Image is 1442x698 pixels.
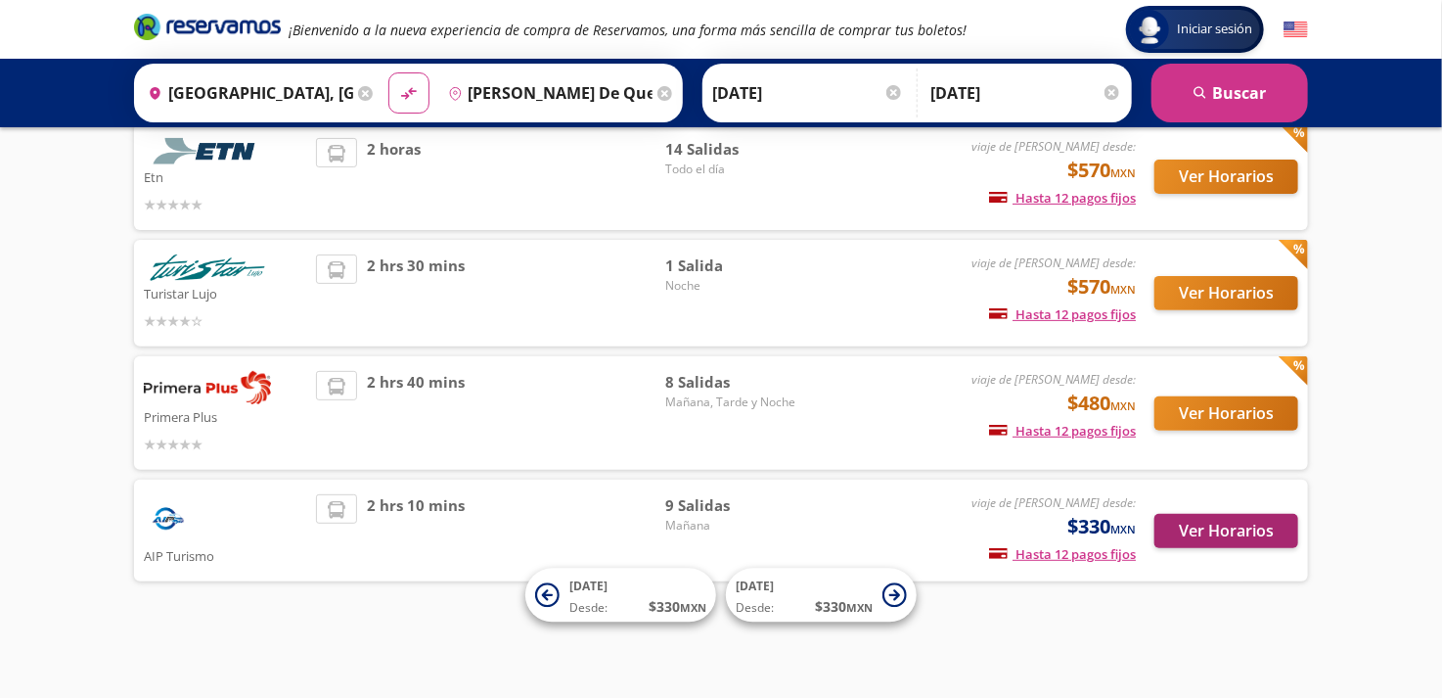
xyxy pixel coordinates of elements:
[665,138,802,161] span: 14 Salidas
[367,494,465,567] span: 2 hrs 10 mins
[665,517,802,535] span: Mañana
[989,189,1136,207] span: Hasta 12 pagos fijos
[144,255,271,281] img: Turistar Lujo
[712,69,904,117] input: Elegir Fecha
[1110,282,1136,297] small: MXN
[1067,156,1136,185] span: $570
[144,543,306,567] p: AIP Turismo
[144,371,271,404] img: Primera Plus
[144,281,306,304] p: Turistar Lujo
[665,161,802,178] span: Todo el día
[1154,160,1298,194] button: Ver Horarios
[440,69,653,117] input: Buscar Destino
[971,494,1136,511] em: viaje de [PERSON_NAME] desde:
[144,404,306,428] p: Primera Plus
[144,138,271,164] img: Etn
[989,545,1136,563] span: Hasta 12 pagos fijos
[367,255,465,332] span: 2 hrs 30 mins
[1110,398,1136,413] small: MXN
[815,597,873,618] span: $ 330
[134,12,281,47] a: Brand Logo
[971,255,1136,271] em: viaje de [PERSON_NAME] desde:
[736,579,774,595] span: [DATE]
[1067,389,1136,418] span: $480
[989,305,1136,323] span: Hasta 12 pagos fijos
[367,138,421,215] span: 2 horas
[569,600,608,618] span: Desde:
[665,255,802,277] span: 1 Salida
[971,138,1136,155] em: viaje de [PERSON_NAME] desde:
[680,601,706,616] small: MXN
[930,69,1122,117] input: Opcional
[140,69,353,117] input: Buscar Origen
[1284,18,1308,42] button: English
[1151,64,1308,122] button: Buscar
[1169,20,1260,39] span: Iniciar sesión
[134,12,281,41] i: Brand Logo
[736,600,774,618] span: Desde:
[289,21,967,39] em: ¡Bienvenido a la nueva experiencia de compra de Reservamos, una forma más sencilla de comprar tus...
[144,494,193,543] img: AIP Turismo
[1110,522,1136,536] small: MXN
[1154,396,1298,431] button: Ver Horarios
[665,494,802,517] span: 9 Salidas
[1067,512,1136,541] span: $330
[846,601,873,616] small: MXN
[649,597,706,618] span: $ 330
[1154,276,1298,310] button: Ver Horarios
[1154,514,1298,548] button: Ver Horarios
[665,277,802,295] span: Noche
[367,371,465,455] span: 2 hrs 40 mins
[989,422,1136,440] span: Hasta 12 pagos fijos
[569,579,608,595] span: [DATE]
[665,394,802,411] span: Mañana, Tarde y Noche
[971,371,1136,388] em: viaje de [PERSON_NAME] desde:
[726,569,917,623] button: [DATE]Desde:$330MXN
[525,569,716,623] button: [DATE]Desde:$330MXN
[1067,272,1136,302] span: $570
[144,164,306,188] p: Etn
[1110,165,1136,180] small: MXN
[665,371,802,394] span: 8 Salidas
